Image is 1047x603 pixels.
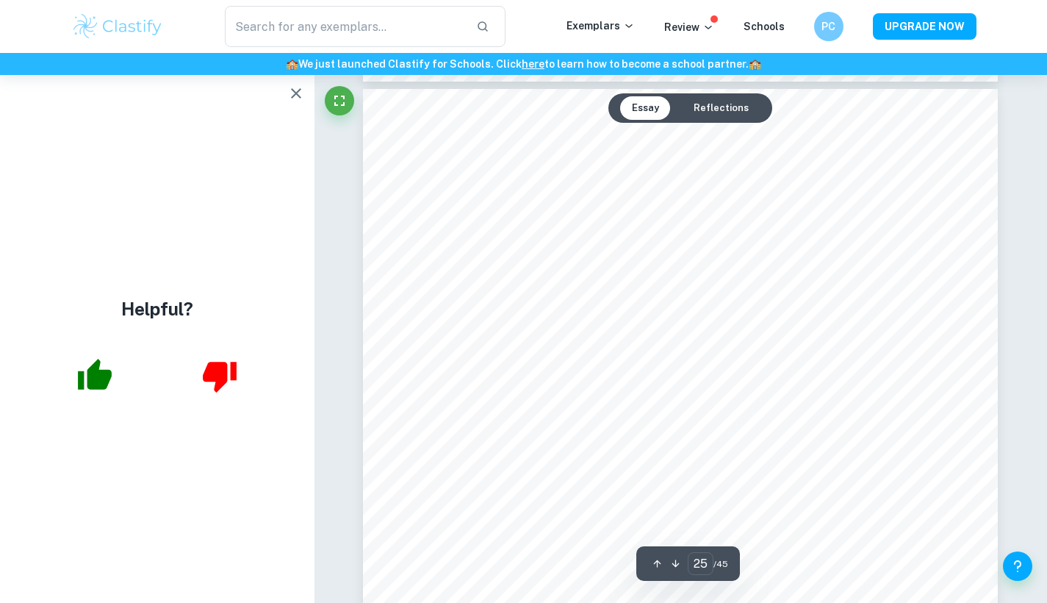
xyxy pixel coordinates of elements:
[682,96,760,120] button: Reflections
[664,19,714,35] p: Review
[121,296,193,322] h4: Helpful?
[749,58,761,70] span: 🏫
[566,18,635,34] p: Exemplars
[814,12,843,41] button: PC
[713,557,728,571] span: / 45
[3,56,1044,72] h6: We just launched Clastify for Schools. Click to learn how to become a school partner.
[820,18,837,35] h6: PC
[744,21,785,32] a: Schools
[286,58,298,70] span: 🏫
[522,58,544,70] a: here
[71,12,165,41] img: Clastify logo
[325,86,354,115] button: Fullscreen
[225,6,465,47] input: Search for any exemplars...
[620,96,671,120] button: Essay
[873,13,976,40] button: UPGRADE NOW
[1003,552,1032,581] button: Help and Feedback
